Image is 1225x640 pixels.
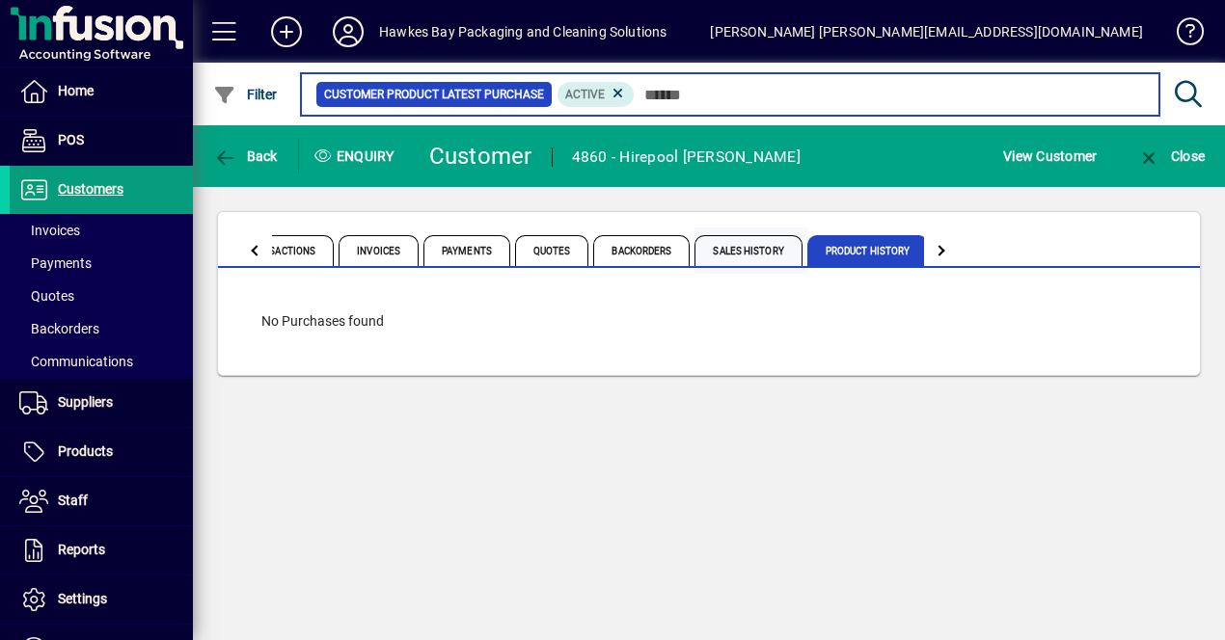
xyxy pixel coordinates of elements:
span: Home [58,83,94,98]
span: Communications [19,354,133,369]
div: Customer [429,141,532,172]
a: POS [10,117,193,165]
a: Home [10,67,193,116]
a: Staff [10,477,193,525]
a: Suppliers [10,379,193,427]
div: 4860 - Hirepool [PERSON_NAME] [572,142,801,173]
span: Customers [58,181,123,197]
span: Quotes [19,288,74,304]
span: Payments [19,255,92,271]
span: Filter [213,87,278,102]
span: Settings [58,591,107,606]
button: Filter [208,77,283,112]
a: Backorders [10,312,193,345]
span: Suppliers [58,394,113,410]
a: Knowledge Base [1162,4,1201,67]
span: Product History [807,235,929,266]
button: Add [256,14,317,49]
div: Hawkes Bay Packaging and Cleaning Solutions [379,16,667,47]
a: Invoices [10,214,193,247]
div: [PERSON_NAME] [PERSON_NAME][EMAIL_ADDRESS][DOMAIN_NAME] [710,16,1143,47]
button: Back [208,139,283,173]
button: Close [1132,139,1210,173]
span: View Customer [1003,141,1097,172]
a: Payments [10,247,193,280]
a: Quotes [10,280,193,312]
span: Sales History [694,235,802,266]
div: Enquiry [299,141,415,172]
a: Reports [10,526,193,574]
span: Invoices [339,235,419,266]
span: Back [213,148,278,164]
a: Communications [10,345,193,378]
div: No Purchases found [242,292,1176,351]
span: Invoices [19,223,80,238]
span: Backorders [593,235,690,266]
button: Profile [317,14,379,49]
span: Close [1137,148,1205,164]
span: POS [58,132,84,147]
span: Reports [58,542,105,557]
app-page-header-button: Back [193,139,299,173]
span: Products [58,443,113,459]
a: Settings [10,575,193,624]
span: Staff [58,493,88,508]
button: View Customer [998,139,1102,173]
app-page-header-button: Close enquiry [1117,139,1225,173]
span: Quotes [515,235,589,266]
a: Products [10,428,193,476]
mat-chip: Product Activation Status: Active [558,82,635,107]
span: Active [565,88,605,101]
span: Transactions [227,235,334,266]
span: Customer Product Latest Purchase [324,85,544,104]
span: Backorders [19,321,99,336]
span: Payments [423,235,510,266]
